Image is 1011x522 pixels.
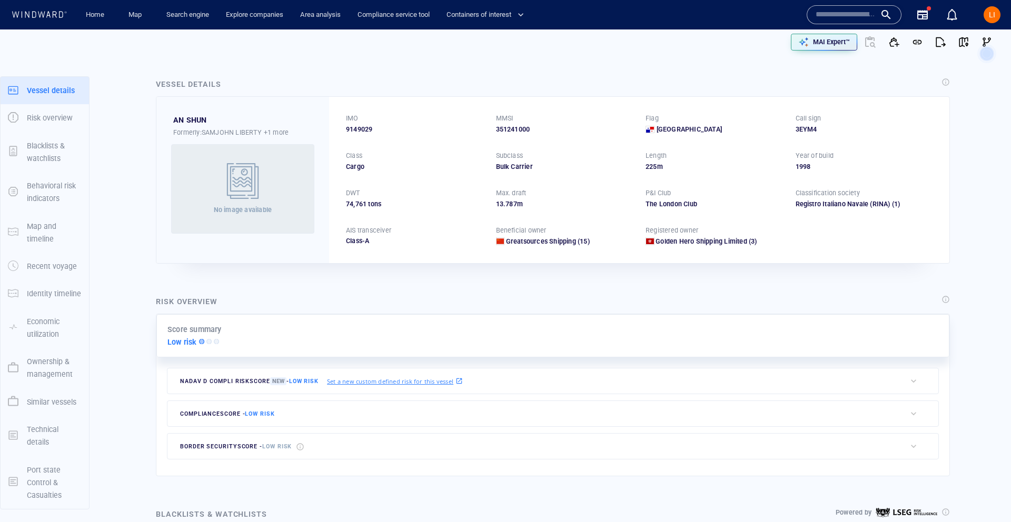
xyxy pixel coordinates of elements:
button: Home [78,6,112,24]
div: Registro Italiano Navale (RINA) [796,199,933,209]
a: Vessel details [1,85,89,95]
a: Recent voyage [1,261,89,271]
p: Score summary [167,323,222,336]
span: [GEOGRAPHIC_DATA] [657,125,722,134]
button: Ownership & management [1,348,89,388]
a: Set a new custom defined risk for this vessel [327,375,463,387]
a: Map and timeline [1,227,89,237]
span: (15) [576,237,590,246]
span: compliance score - [180,410,275,417]
button: Export report [929,31,952,54]
a: Map [124,6,150,24]
a: Blacklists & watchlists [1,146,89,156]
span: 9149029 [346,125,372,134]
p: Subclass [496,151,523,160]
p: Recent voyage [27,260,77,273]
p: MAI Expert™ [813,37,850,47]
button: Recent voyage [1,253,89,280]
a: Ownership & management [1,363,89,373]
button: Risk overview [1,104,89,132]
span: Low risk [289,378,319,385]
p: Set a new custom defined risk for this vessel [327,377,453,386]
span: 225 [646,163,657,170]
p: Low risk [167,336,197,348]
p: Registered owner [646,226,698,235]
span: border security score - [180,443,292,450]
a: Golden Hero Shipping Limited (3) [656,237,757,246]
p: Call sign [796,114,821,123]
div: Bulk Carrier [496,162,633,172]
a: Search engine [162,6,213,24]
span: Golden Hero Shipping Limited [656,237,747,245]
span: Nadav D Compli risk score - [180,377,319,385]
div: AN SHUN [173,114,206,126]
span: Low risk [245,410,274,417]
p: Year of build [796,151,834,160]
span: 13 [496,200,503,208]
a: Risk overview [1,113,89,123]
a: Economic utilization [1,322,89,332]
a: Greatsources Shipping (15) [506,237,590,246]
p: Map and timeline [27,220,82,246]
span: (1) [890,199,933,209]
p: Port state Control & Casualties [27,464,82,502]
p: Economic utilization [27,315,82,341]
p: Classification society [796,188,860,198]
div: Cargo [346,162,483,172]
p: AIS transceiver [346,226,391,235]
button: Port state Control & Casualties [1,456,89,509]
button: View on map [952,31,975,54]
div: Registro Italiano Navale (RINA) [796,199,890,209]
button: Identity timeline [1,280,89,307]
button: Similar vessels [1,388,89,416]
p: Similar vessels [27,396,76,408]
p: Class [346,151,362,160]
div: 3EYM4 [796,125,933,134]
div: Risk overview [156,295,217,308]
div: 351241000 [496,125,633,134]
p: Flag [646,114,659,123]
a: Compliance service tool [353,6,434,24]
p: Length [646,151,667,160]
button: Area analysis [296,6,345,24]
p: Risk overview [27,112,73,124]
button: Visual Link Analysis [975,31,998,54]
button: LI [982,4,1003,25]
span: No image available [214,206,272,214]
a: Explore companies [222,6,288,24]
button: Behavioral risk indicators [1,172,89,213]
button: Map [120,6,154,24]
a: Similar vessels [1,396,89,406]
span: Greatsources Shipping [506,237,576,245]
p: Beneficial owner [496,226,547,235]
a: Technical details [1,430,89,440]
p: IMO [346,114,359,123]
button: Add to vessel list [883,31,906,54]
button: Economic utilization [1,308,89,348]
span: LI [989,11,995,19]
div: 74,761 tons [346,199,483,209]
p: Technical details [27,423,82,449]
span: (3) [747,237,757,246]
button: Containers of interest [442,6,533,24]
button: Map and timeline [1,213,89,253]
p: MMSI [496,114,513,123]
span: Low risk [262,443,292,450]
p: Powered by [836,508,871,517]
div: Notification center [946,8,958,21]
button: Vessel details [1,77,89,104]
button: MAI Expert™ [791,34,857,51]
div: Formerly: SAMJOHN LIBERTY [173,127,312,138]
p: Ownership & management [27,355,82,381]
span: Containers of interest [447,9,524,21]
a: Identity timeline [1,288,89,298]
p: P&I Club [646,188,671,198]
div: Vessel details [156,78,221,91]
p: Behavioral risk indicators [27,179,82,205]
button: Get link [906,31,929,54]
p: Max. draft [496,188,527,198]
p: Identity timeline [27,287,81,300]
span: Class-A [346,237,369,245]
